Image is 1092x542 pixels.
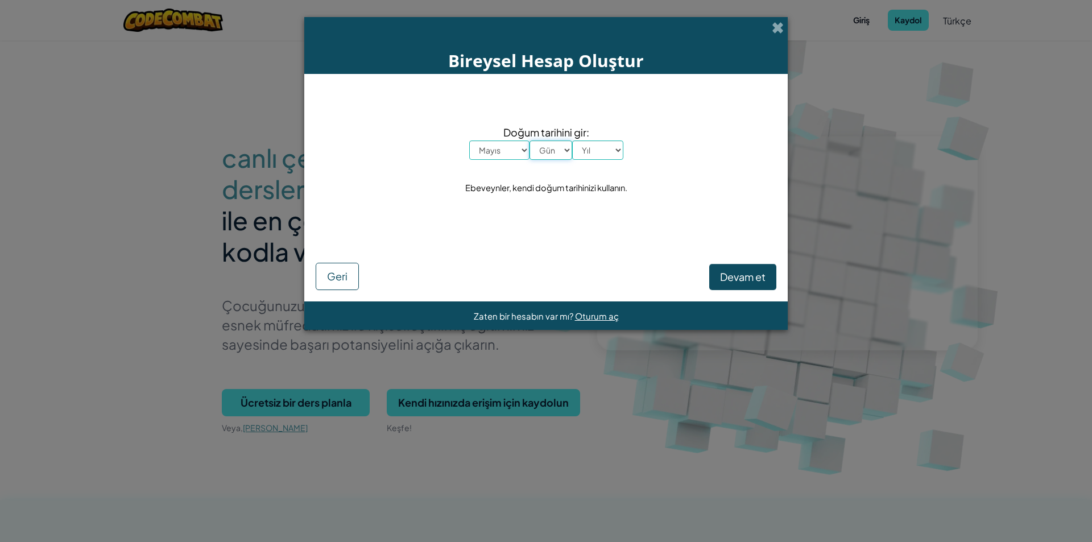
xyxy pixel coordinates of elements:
span: Devam et [720,270,766,283]
span: Doğum tarihini gir: [469,124,623,140]
span: Geri [327,270,348,283]
button: Devam et [709,264,776,290]
button: Geri [316,263,359,290]
a: Oturum aç [575,311,619,321]
div: Ebeveynler, kendi doğum tarihinizi kullanın. [465,180,627,196]
span: Zaten bir hesabın var mı? [474,311,575,321]
span: Bireysel Hesap Oluştur [448,49,644,72]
